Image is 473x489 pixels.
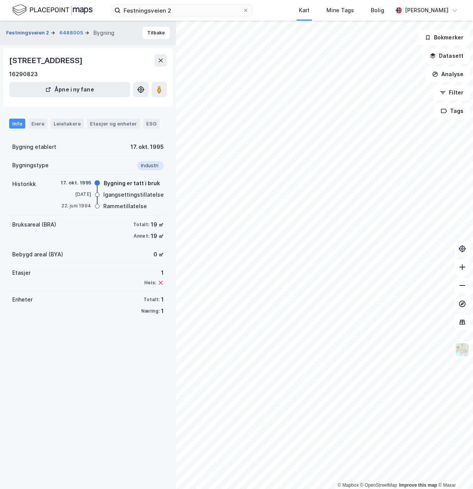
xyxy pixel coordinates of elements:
[9,82,130,97] button: Åpne i ny fane
[90,120,137,127] div: Etasjer og enheter
[153,250,164,259] div: 0 ㎡
[326,6,354,15] div: Mine Tags
[12,250,63,259] div: Bebygd areal (BYA)
[371,6,384,15] div: Bolig
[28,119,47,129] div: Eiere
[93,28,114,37] div: Bygning
[103,190,164,199] div: Igangsettingstillatelse
[299,6,310,15] div: Kart
[12,161,49,170] div: Bygningstype
[423,48,470,64] button: Datasett
[141,308,160,314] div: Næring:
[161,295,164,304] div: 1
[143,119,160,129] div: ESG
[12,295,33,304] div: Enheter
[360,482,397,488] a: OpenStreetMap
[161,306,164,316] div: 1
[12,3,93,17] img: logo.f888ab2527a4732fd821a326f86c7f29.svg
[144,268,164,277] div: 1
[142,27,170,39] button: Tilbake
[60,191,91,198] div: [DATE]
[435,452,473,489] iframe: Chat Widget
[59,29,85,37] button: 6488005
[121,5,243,16] input: Søk på adresse, matrikkel, gårdeiere, leietakere eller personer
[9,70,38,79] div: 16290823
[455,342,470,357] img: Z
[133,222,149,228] div: Totalt:
[130,142,164,152] div: 17. okt. 1995
[9,119,25,129] div: Info
[405,6,449,15] div: [PERSON_NAME]
[418,30,470,45] button: Bokmerker
[12,179,36,189] div: Historikk
[12,142,56,152] div: Bygning etablert
[151,231,164,241] div: 19 ㎡
[134,233,149,239] div: Annet:
[144,280,156,286] div: Heis:
[60,179,91,186] div: 17. okt. 1995
[12,220,56,229] div: Bruksareal (BRA)
[9,54,84,67] div: [STREET_ADDRESS]
[6,29,51,37] button: Festningsveien 2
[151,220,164,229] div: 19 ㎡
[426,67,470,82] button: Analyse
[338,482,359,488] a: Mapbox
[144,297,160,303] div: Totalt:
[51,119,84,129] div: Leietakere
[103,202,147,211] div: Rammetillatelse
[12,268,31,277] div: Etasjer
[433,85,470,100] button: Filter
[399,482,437,488] a: Improve this map
[104,179,160,188] div: Bygning er tatt i bruk
[434,103,470,119] button: Tags
[60,202,91,209] div: 22. juni 1994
